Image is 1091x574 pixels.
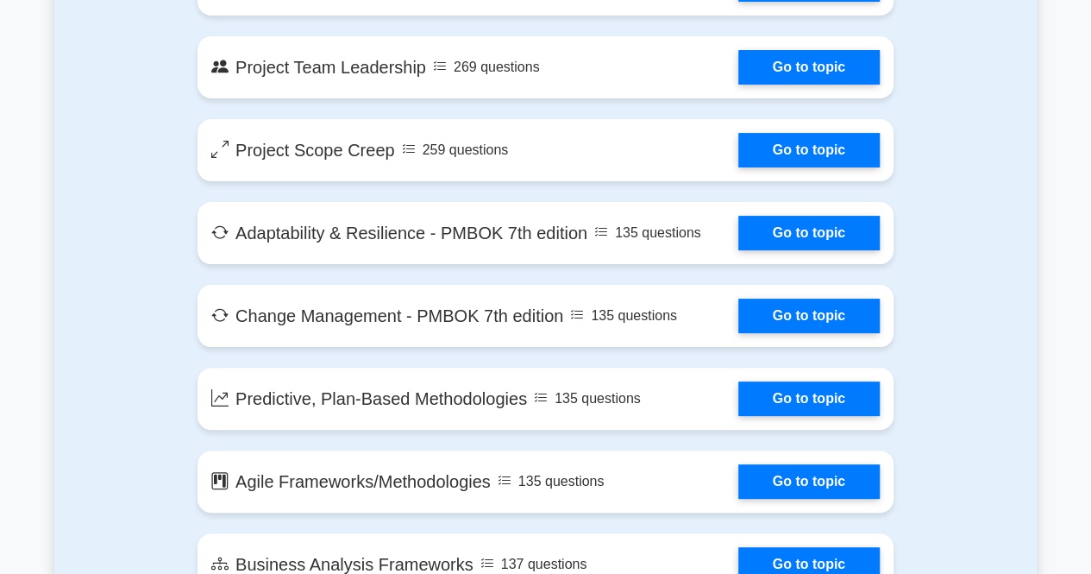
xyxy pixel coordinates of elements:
[738,299,880,333] a: Go to topic
[738,133,880,167] a: Go to topic
[738,382,880,416] a: Go to topic
[738,50,880,85] a: Go to topic
[738,464,880,499] a: Go to topic
[738,216,880,250] a: Go to topic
